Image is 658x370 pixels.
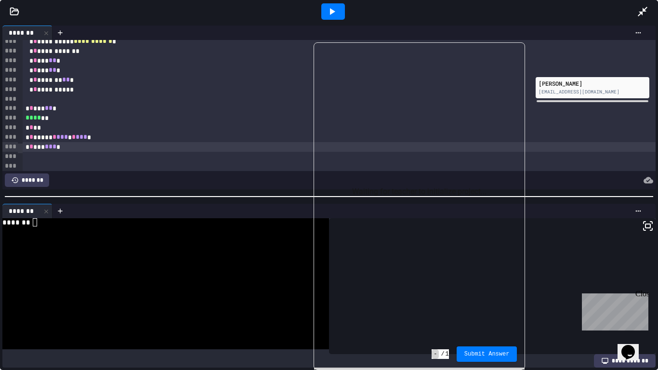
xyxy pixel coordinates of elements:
span: - [432,349,439,359]
iframe: chat widget [618,331,648,360]
button: Submit Answer [457,346,517,362]
span: 1 [446,350,449,358]
div: Waiting for teacher to initialize project... [314,43,525,341]
div: [PERSON_NAME] [539,79,646,88]
span: / [441,350,444,358]
div: Chat with us now!Close [4,4,66,61]
iframe: chat widget [578,290,648,330]
span: Submit Answer [464,350,510,358]
div: [EMAIL_ADDRESS][DOMAIN_NAME] [539,88,646,95]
